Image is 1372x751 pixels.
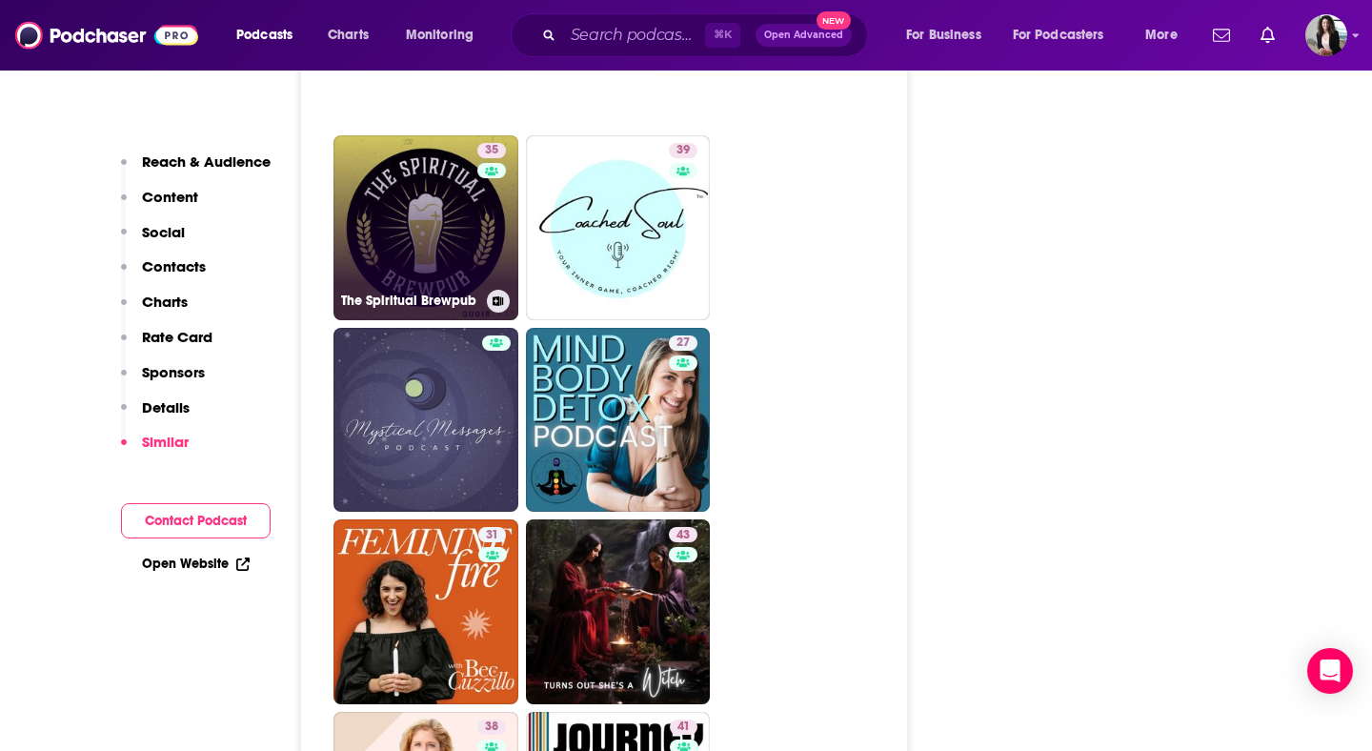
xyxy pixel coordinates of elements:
[477,720,506,735] a: 38
[676,334,690,353] span: 27
[142,223,185,241] p: Social
[142,188,198,206] p: Content
[563,20,705,51] input: Search podcasts, credits, & more...
[1205,19,1238,51] a: Show notifications dropdown
[1305,14,1347,56] span: Logged in as ElizabethCole
[121,188,198,223] button: Content
[478,527,506,542] a: 31
[526,328,711,513] a: 27
[121,503,271,538] button: Contact Podcast
[121,223,185,258] button: Social
[328,22,369,49] span: Charts
[406,22,474,49] span: Monitoring
[1145,22,1178,49] span: More
[142,433,189,451] p: Similar
[764,30,843,40] span: Open Advanced
[142,363,205,381] p: Sponsors
[121,293,188,328] button: Charts
[121,433,189,468] button: Similar
[485,718,498,737] span: 38
[676,141,690,160] span: 39
[817,11,851,30] span: New
[677,718,690,737] span: 41
[121,363,205,398] button: Sponsors
[486,526,498,545] span: 31
[669,527,697,542] a: 43
[121,152,271,188] button: Reach & Audience
[142,257,206,275] p: Contacts
[1253,19,1282,51] a: Show notifications dropdown
[121,398,190,434] button: Details
[893,20,1005,51] button: open menu
[315,20,380,51] a: Charts
[121,257,206,293] button: Contacts
[1305,14,1347,56] button: Show profile menu
[142,293,188,311] p: Charts
[670,720,697,735] a: 41
[485,141,498,160] span: 35
[142,398,190,416] p: Details
[223,20,317,51] button: open menu
[393,20,498,51] button: open menu
[906,22,981,49] span: For Business
[705,23,740,48] span: ⌘ K
[1305,14,1347,56] img: User Profile
[669,143,697,158] a: 39
[142,556,250,572] a: Open Website
[477,143,506,158] a: 35
[526,519,711,704] a: 43
[756,24,852,47] button: Open AdvancedNew
[333,519,518,704] a: 31
[669,335,697,351] a: 27
[142,328,212,346] p: Rate Card
[1013,22,1104,49] span: For Podcasters
[236,22,293,49] span: Podcasts
[15,17,198,53] img: Podchaser - Follow, Share and Rate Podcasts
[1000,20,1132,51] button: open menu
[676,526,690,545] span: 43
[121,328,212,363] button: Rate Card
[1307,648,1353,694] div: Open Intercom Messenger
[529,13,886,57] div: Search podcasts, credits, & more...
[1132,20,1201,51] button: open menu
[341,293,479,309] h3: The Spiritual Brewpub
[333,135,518,320] a: 35The Spiritual Brewpub
[526,135,711,320] a: 39
[142,152,271,171] p: Reach & Audience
